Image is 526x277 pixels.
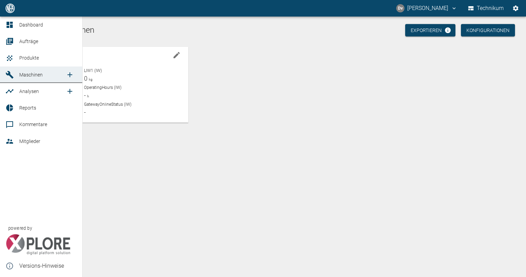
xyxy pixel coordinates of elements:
[19,122,47,127] span: Kommentare
[84,75,87,82] span: 0
[19,105,36,111] span: Reports
[19,89,39,94] span: Analysen
[5,3,15,13] img: logo
[19,22,43,28] span: Dashboard
[396,4,404,12] div: Dv
[461,24,515,37] button: Konfigurationen
[84,109,86,116] span: -
[86,94,89,98] span: h
[84,85,122,90] span: OperatingHours (IW)
[8,225,32,232] span: powered by
[395,2,458,14] button: daniel.vanaalst@neuman-esser.com
[19,72,43,78] span: Maschinen
[170,48,183,62] button: edit machine
[63,84,77,98] a: new /analyses/list/0
[25,47,188,123] a: Novonix_13x1021edit machineLIW1 (IW)0kgOperatingHours (IW)-hGatewayOnlineStatus (IW)-
[84,68,102,73] span: LIW1 (IW)
[19,262,77,270] span: Versions-Hinweise
[405,24,455,37] a: Exportieren
[84,92,86,99] span: -
[444,27,451,34] svg: Jetzt mit HF Export
[6,234,71,255] img: Xplore Logo
[63,68,77,82] a: new /machines
[84,102,131,107] span: GatewayOnlineStatus (IW)
[19,55,39,61] span: Produkte
[87,78,93,81] span: kg
[509,2,522,14] button: Einstellungen
[19,39,38,44] span: Aufträge
[25,25,520,36] h1: Aktuelle Maschinen
[19,138,40,144] span: Mitglieder
[467,2,505,14] button: Technikum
